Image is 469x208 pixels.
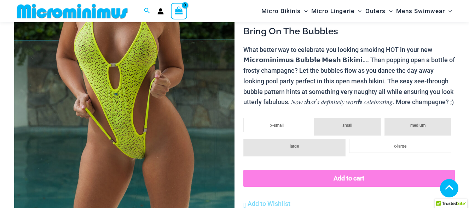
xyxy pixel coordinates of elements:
[243,44,455,107] p: What better way to celebrate you looking smoking HOT in your new 𝗠𝗶𝗰𝗿𝗼𝗺𝗶𝗻𝗶𝗺𝘂𝘀 𝗕𝘂𝗯𝗯𝗹𝗲 𝗠𝗲𝘀𝗵 𝗕𝗶𝗸𝗶𝗻𝗶…...
[248,200,290,207] span: Add to Wishlist
[261,2,301,20] span: Micro Bikinis
[157,8,164,14] a: Account icon link
[171,3,187,19] a: View Shopping Cart, empty
[243,25,455,37] h3: Bring On The Bubbles
[301,2,308,20] span: Menu Toggle
[243,170,455,187] button: Add to cart
[311,2,354,20] span: Micro Lingerie
[314,118,381,136] li: small
[290,144,299,149] span: large
[386,2,393,20] span: Menu Toggle
[384,118,451,136] li: medium
[394,2,454,20] a: Mens SwimwearMenu ToggleMenu Toggle
[364,2,394,20] a: OutersMenu ToggleMenu Toggle
[354,2,361,20] span: Menu Toggle
[14,3,131,19] img: MM SHOP LOGO FLAT
[445,2,452,20] span: Menu Toggle
[396,2,445,20] span: Mens Swimwear
[144,7,150,16] a: Search icon link
[309,2,363,20] a: Micro LingerieMenu ToggleMenu Toggle
[342,123,352,128] span: small
[259,1,455,21] nav: Site Navigation
[349,139,451,153] li: x-large
[365,2,386,20] span: Outers
[243,118,310,132] li: x-small
[260,2,309,20] a: Micro BikinisMenu ToggleMenu Toggle
[270,123,284,128] span: x-small
[394,144,406,149] span: x-large
[243,139,346,156] li: large
[410,123,425,128] span: medium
